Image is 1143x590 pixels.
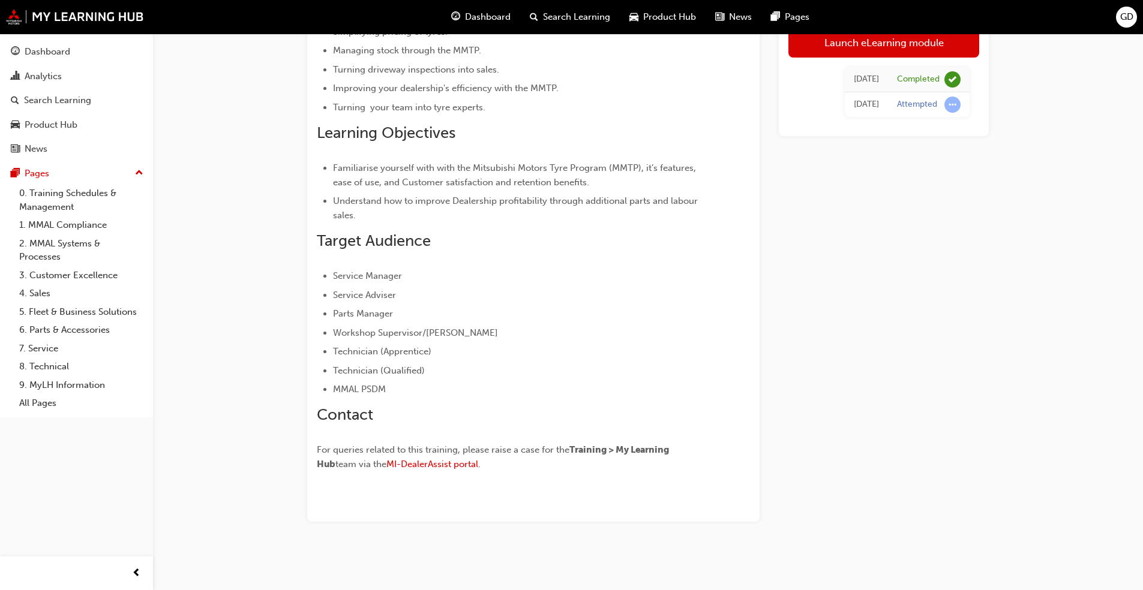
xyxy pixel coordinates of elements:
span: Improving your dealership's efficiency with the MMTP. [333,83,559,94]
a: All Pages [14,394,148,413]
span: . [478,459,481,469]
a: 1. MMAL Compliance [14,216,148,234]
span: Technician (Qualified) [333,365,425,376]
span: GD [1120,10,1133,24]
span: Product Hub [643,10,696,24]
span: guage-icon [11,47,20,58]
button: DashboardAnalyticsSearch LearningProduct HubNews [5,38,148,162]
span: prev-icon [132,566,141,581]
span: search-icon [530,10,538,25]
span: News [729,10,752,24]
span: Familiarise yourself with with the Mitsubishi Motors Tyre Program (MMTP), it’s features, ease of ... [333,162,698,188]
span: Understand how to improve Dealership profitability through additional parts and labour sales. [333,195,700,221]
a: search-iconSearch Learning [520,5,620,29]
button: GD [1116,7,1137,28]
a: 7. Service [14,339,148,358]
span: learningRecordVerb_COMPLETE-icon [944,71,961,88]
span: car-icon [11,120,20,131]
span: MMAL PSDM [333,384,386,395]
a: 8. Technical [14,357,148,376]
a: Product Hub [5,114,148,136]
a: 0. Training Schedules & Management [14,184,148,216]
span: news-icon [715,10,724,25]
span: Contact [317,405,373,424]
a: News [5,138,148,160]
a: 9. MyLH Information [14,376,148,395]
span: Service Adviser [333,290,396,300]
span: Managing stock through the MMTP. [333,45,481,56]
span: Workshop Supervisor/[PERSON_NAME] [333,327,498,338]
span: team via the [335,459,386,469]
span: pages-icon [771,10,780,25]
div: Pages [25,167,49,180]
span: Service Manager [333,270,402,281]
div: Search Learning [24,94,91,107]
span: Target Audience [317,231,431,250]
a: Dashboard [5,41,148,63]
a: 5. Fleet & Business Solutions [14,303,148,321]
div: Attempted [897,99,937,110]
a: pages-iconPages [761,5,819,29]
div: Dashboard [25,45,70,59]
a: 2. MMAL Systems & Processes [14,234,148,266]
span: search-icon [11,95,19,106]
div: News [25,142,47,156]
span: Simplifying pricing of tyres. [333,26,448,37]
a: 4. Sales [14,284,148,303]
span: Parts Manager [333,308,393,319]
button: Pages [5,162,148,185]
span: learningRecordVerb_ATTEMPT-icon [944,97,961,113]
span: Dashboard [465,10,511,24]
span: pages-icon [11,168,20,179]
a: Search Learning [5,89,148,112]
a: Launch eLearning module [788,28,979,58]
a: car-iconProduct Hub [620,5,706,29]
div: Product Hub [25,118,77,132]
span: For queries related to this training, please raise a case for the [317,444,569,455]
span: news-icon [11,144,20,155]
div: Analytics [25,70,62,83]
span: chart-icon [11,71,20,82]
span: Search Learning [543,10,610,24]
span: up-icon [135,165,143,181]
span: Turning driveway inspections into sales. [333,64,499,75]
div: Fri Aug 27 2021 13:24:04 GMT+0930 (Australian Central Standard Time) [854,98,879,112]
span: car-icon [629,10,638,25]
a: MI-DealerAssist portal [386,459,478,469]
a: guage-iconDashboard [442,5,520,29]
a: news-iconNews [706,5,761,29]
span: Technician (Apprentice) [333,346,431,357]
span: guage-icon [451,10,460,25]
div: Completed [897,74,940,85]
img: mmal [6,9,144,25]
span: Turning your team into tyre experts. [333,102,485,113]
a: Analytics [5,65,148,88]
span: Learning Objectives [317,124,455,142]
div: Fri Aug 27 2021 13:31:41 GMT+0930 (Australian Central Standard Time) [854,73,879,86]
span: Pages [785,10,809,24]
a: 6. Parts & Accessories [14,321,148,339]
a: 3. Customer Excellence [14,266,148,285]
